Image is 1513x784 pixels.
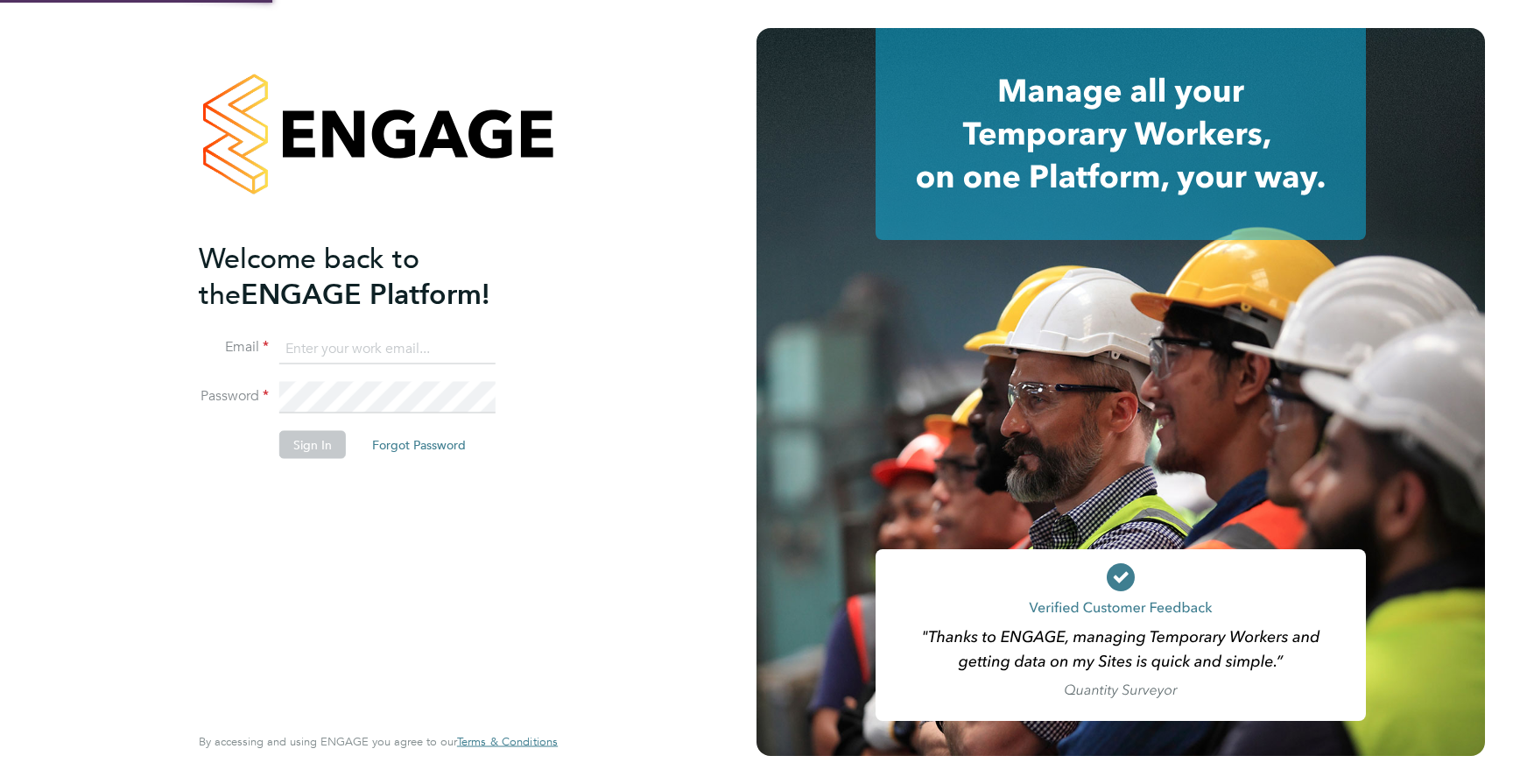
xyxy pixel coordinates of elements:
[199,241,419,311] span: Welcome back to the
[199,734,558,749] span: By accessing and using ENGAGE you agree to our
[199,240,540,312] h2: ENGAGE Platform!
[457,735,558,749] a: Terms & Conditions
[358,431,480,459] button: Forgot Password
[199,387,269,406] label: Password
[457,734,558,749] span: Terms & Conditions
[199,338,269,357] label: Email
[279,431,346,459] button: Sign In
[279,333,496,364] input: Enter your work email...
